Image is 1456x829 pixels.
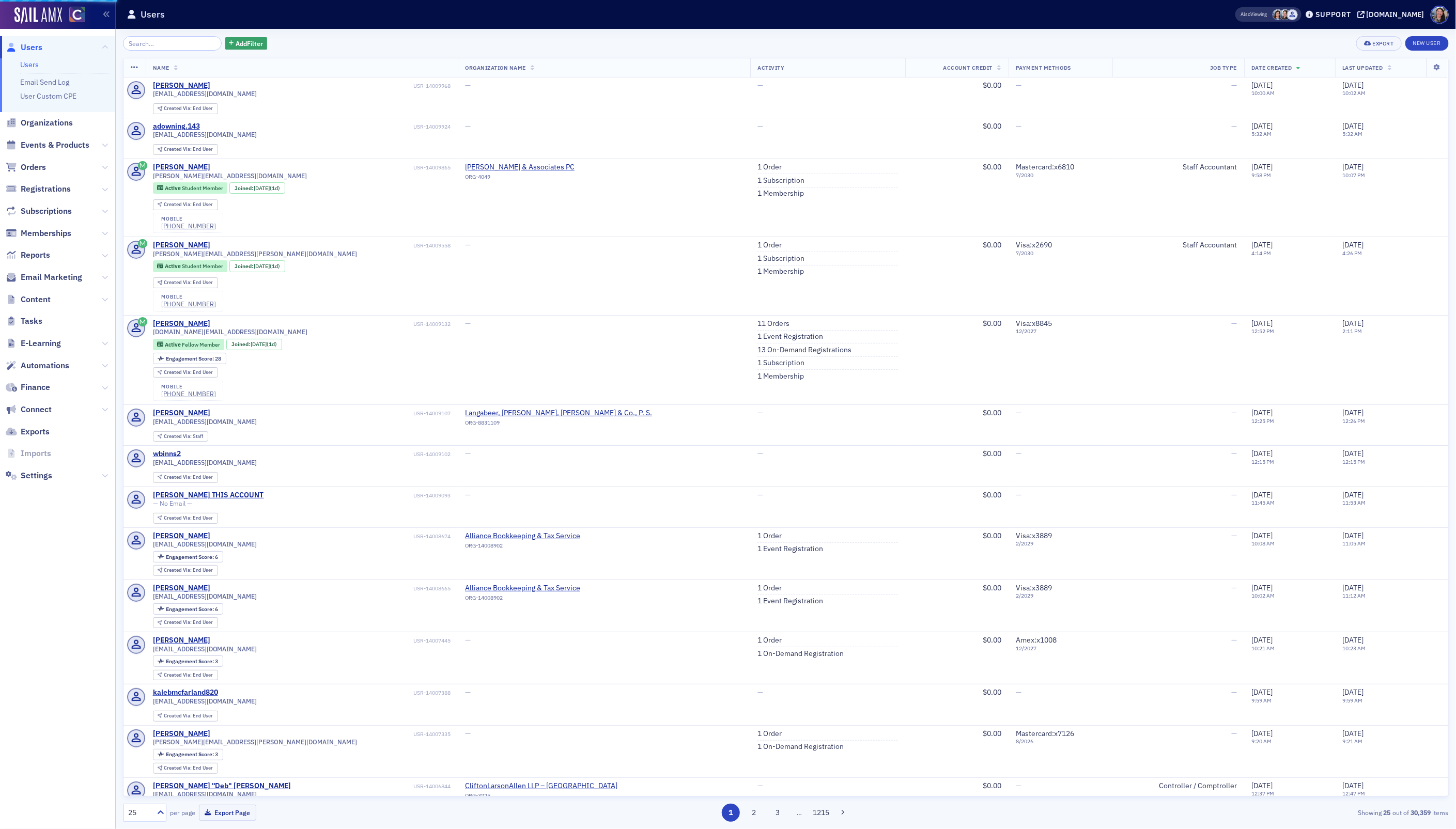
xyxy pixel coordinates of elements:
div: (1d) [254,263,280,270]
a: Alliance Bookkeeping & Tax Service [465,584,580,593]
span: Created Via : [164,201,193,208]
span: [PERSON_NAME][EMAIL_ADDRESS][PERSON_NAME][DOMAIN_NAME] [153,250,358,258]
span: Piyali Chatterjee [1287,9,1298,20]
span: Activity [757,64,784,71]
span: Tasks [21,316,42,327]
time: 10:00 AM [1251,89,1275,97]
a: 1 Order [757,584,782,593]
span: 12 / 2027 [1016,328,1105,335]
a: [PERSON_NAME] [153,319,210,329]
span: Cahill & Associates PC [465,163,575,172]
a: View Homepage [62,7,85,24]
span: Langabeer, McKernan, Burnett & Co., P. S. [465,409,652,418]
span: [DATE] [1251,408,1273,417]
div: Created Via: End User [153,565,218,576]
span: 2 / 2029 [1016,540,1105,547]
a: 1 Order [757,163,782,172]
span: $0.00 [983,162,1001,171]
a: [PERSON_NAME] [153,241,210,250]
a: Alliance Bookkeeping & Tax Service [465,531,580,541]
span: Name [153,64,169,71]
span: — [465,319,471,328]
span: Users [21,42,42,53]
time: 10:02 AM [1342,89,1366,97]
time: 10:08 AM [1251,540,1275,547]
span: [DATE] [1251,121,1273,131]
div: mobile [161,216,216,222]
div: (1d) [254,185,280,192]
div: Engagement Score: 28 [153,353,226,364]
span: Fellow Member [182,341,220,348]
span: [DATE] [1251,81,1273,90]
a: CliftonLarsonAllen LLP – [GEOGRAPHIC_DATA] [465,781,617,791]
a: [PERSON_NAME] & Associates PC [465,163,575,172]
span: [PERSON_NAME][EMAIL_ADDRESS][DOMAIN_NAME] [153,172,307,180]
button: 3 [769,804,787,822]
a: Users [20,60,39,69]
span: — [1231,121,1237,131]
span: — [757,490,763,499]
span: [DATE] [1251,490,1273,499]
span: — [465,81,471,90]
a: [PERSON_NAME] [153,584,210,593]
a: Active Student Member [157,263,223,270]
div: USR-14009924 [202,123,451,130]
div: End User [164,475,213,480]
div: Created Via: End User [153,277,218,288]
a: Registrations [6,183,71,195]
a: 1 Subscription [757,358,804,368]
span: $0.00 [983,121,1001,131]
span: — [465,240,471,249]
a: Exports [6,426,50,437]
time: 12:15 PM [1251,458,1274,465]
span: [DATE] [1342,240,1364,249]
span: Stacy Svendsen [1273,9,1283,20]
time: 11:53 AM [1342,499,1366,506]
a: 1 Order [757,241,782,250]
span: $0.00 [983,81,1001,90]
a: 1 Order [757,636,782,645]
span: Created Via : [164,474,193,480]
a: Content [6,294,51,305]
time: 11:05 AM [1342,540,1366,547]
div: Support [1315,10,1351,19]
div: [PHONE_NUMBER] [161,300,216,308]
time: 4:26 PM [1342,249,1362,257]
a: [PERSON_NAME] [153,81,210,90]
div: USR-14009102 [182,451,451,458]
div: Export [1373,41,1394,46]
div: End User [164,370,213,376]
a: Tasks [6,316,42,327]
span: Student Member [182,262,223,270]
span: Created Via : [164,279,193,286]
a: [PHONE_NUMBER] [161,390,216,398]
a: 1 Event Registration [757,597,823,606]
span: [DATE] [1342,121,1364,131]
span: Engagement Score : [166,355,215,362]
div: ORG-4049 [465,174,575,184]
a: E-Learning [6,338,61,349]
div: Created Via: End User [153,472,218,483]
span: — [1016,121,1021,131]
a: Organizations [6,117,73,129]
div: End User [164,106,213,112]
a: [PERSON_NAME] [153,409,210,418]
time: 5:32 AM [1342,130,1362,137]
a: 1 Membership [757,267,804,276]
span: Automations [21,360,69,371]
a: [PERSON_NAME] THIS ACCOUNT [153,491,264,500]
span: Engagement Score : [166,553,215,560]
span: Reports [21,249,50,261]
div: End User [164,568,213,573]
a: [PERSON_NAME] "Deb" [PERSON_NAME] [153,781,291,791]
div: Joined: 2025-08-26 00:00:00 [229,182,285,194]
span: Joined : [231,341,251,348]
div: Created Via: End User [153,513,218,524]
a: Users [6,42,42,53]
span: Registrations [21,183,71,195]
span: Subscriptions [21,206,72,217]
span: [DATE] [1342,319,1364,328]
